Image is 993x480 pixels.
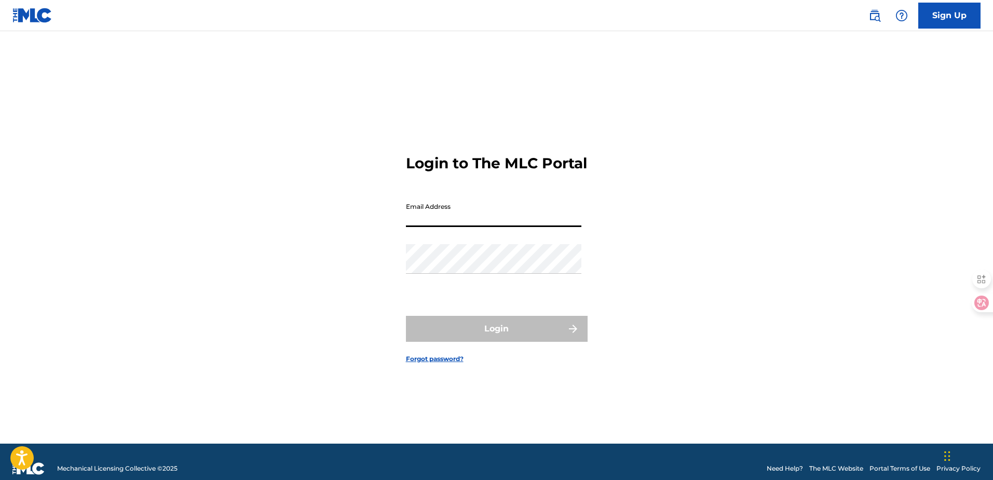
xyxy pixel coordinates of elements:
[809,464,863,473] a: The MLC Website
[767,464,803,473] a: Need Help?
[895,9,908,22] img: help
[936,464,981,473] a: Privacy Policy
[406,354,464,364] a: Forgot password?
[12,462,45,475] img: logo
[869,464,930,473] a: Portal Terms of Use
[868,9,881,22] img: search
[891,5,912,26] div: Help
[12,8,52,23] img: MLC Logo
[57,464,178,473] span: Mechanical Licensing Collective © 2025
[944,441,950,472] div: 拖动
[864,5,885,26] a: Public Search
[406,154,587,172] h3: Login to The MLC Portal
[918,3,981,29] a: Sign Up
[941,430,993,480] div: 聊天小组件
[941,430,993,480] iframe: Chat Widget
